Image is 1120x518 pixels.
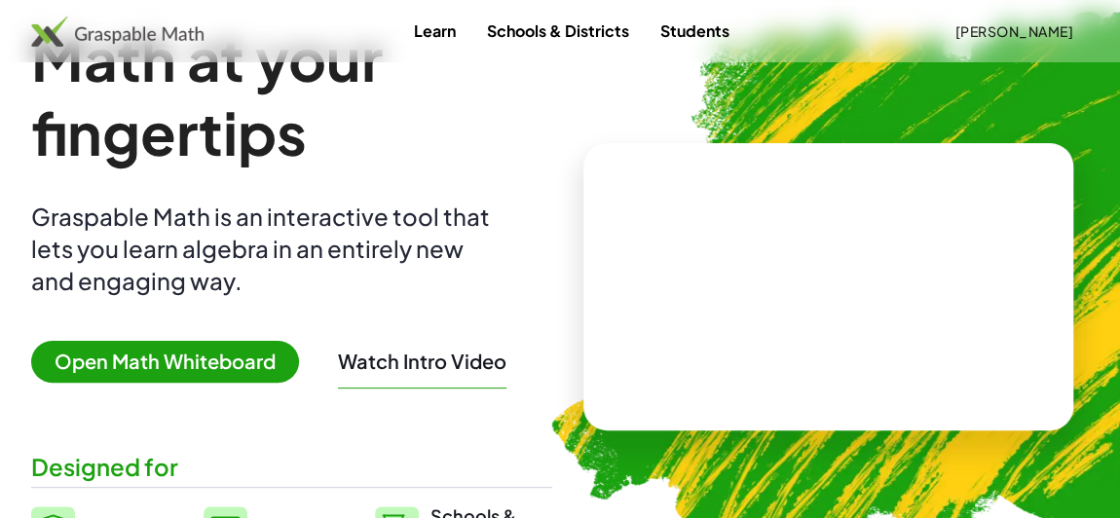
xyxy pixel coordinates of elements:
button: Watch Intro Video [338,349,506,374]
span: Open Math Whiteboard [31,341,299,383]
span: [PERSON_NAME] [954,22,1073,40]
a: Students [644,13,744,49]
div: Designed for [31,451,552,483]
div: Graspable Math is an interactive tool that lets you learn algebra in an entirely new and engaging... [31,201,499,297]
a: Schools & Districts [470,13,644,49]
video: What is this? This is dynamic math notation. Dynamic math notation plays a central role in how Gr... [683,213,975,359]
a: Learn [397,13,470,49]
button: [PERSON_NAME] [939,14,1089,49]
h1: Math at your fingertips [31,21,552,169]
a: Open Math Whiteboard [31,352,315,373]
